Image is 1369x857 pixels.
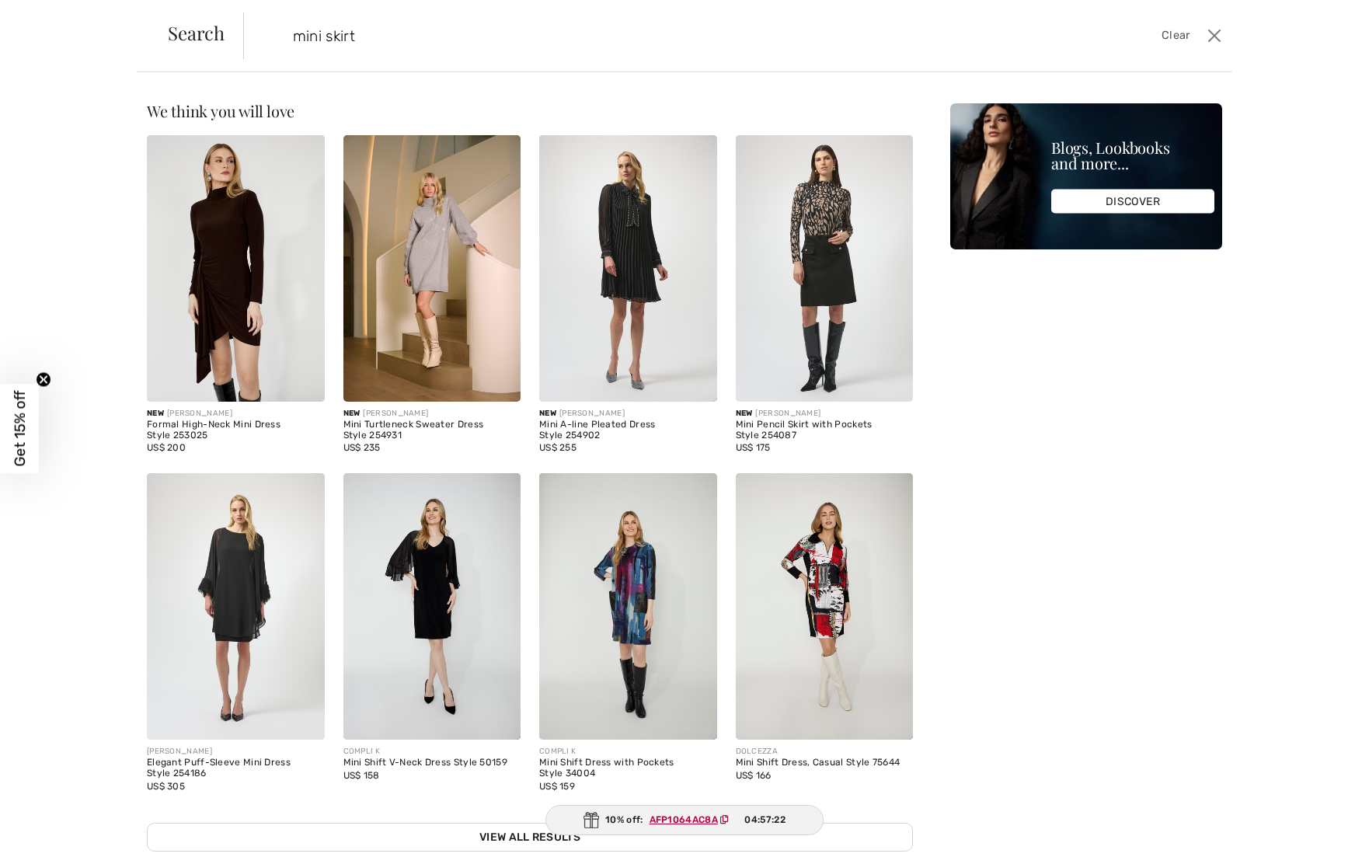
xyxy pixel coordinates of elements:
div: [PERSON_NAME] [736,408,914,420]
div: [PERSON_NAME] [147,746,325,758]
img: Elegant Puff-Sleeve Mini Dress Style 254186. Black [147,473,325,740]
button: Close teaser [36,371,51,387]
div: Mini Pencil Skirt with Pockets Style 254087 [736,420,914,441]
span: US$ 255 [539,442,577,453]
span: US$ 175 [736,442,771,453]
span: 04:57:22 [744,813,785,827]
span: US$ 159 [539,781,575,792]
span: US$ 305 [147,781,185,792]
div: Mini A-line Pleated Dress Style 254902 [539,420,717,441]
img: Gift.svg [583,812,599,828]
span: US$ 200 [147,442,186,453]
div: Mini Shift Dress, Casual Style 75644 [736,758,914,768]
span: New [736,409,753,418]
div: COMPLI K [539,746,717,758]
img: Blogs, Lookbooks and more... [950,103,1222,249]
img: Mini A-line Pleated Dress Style 254902. Black [539,135,717,402]
span: Get 15% off [11,391,29,467]
span: New [147,409,164,418]
div: Mini Turtleneck Sweater Dress Style 254931 [343,420,521,441]
div: [PERSON_NAME] [343,408,521,420]
span: US$ 235 [343,442,381,453]
span: US$ 166 [736,770,772,781]
div: Mini Shift Dress with Pockets Style 34004 [539,758,717,779]
img: Mini Shift V-Neck Dress Style 50159. Black [343,473,521,740]
div: Blogs, Lookbooks and more... [1051,140,1214,171]
ins: AFP1064AC8A [650,814,718,825]
span: We think you will love [147,100,294,121]
span: Chat [37,11,68,25]
button: Close [1203,23,1226,48]
span: Clear [1162,27,1190,44]
div: Mini Shift V-Neck Dress Style 50159 [343,758,521,768]
img: Formal High-Neck Mini Dress Style 253025. Mocha [147,135,325,402]
span: Search [168,23,225,42]
div: COMPLI K [343,746,521,758]
input: TYPE TO SEARCH [281,12,972,59]
div: DOLCEZZA [736,746,914,758]
div: [PERSON_NAME] [147,408,325,420]
div: [PERSON_NAME] [539,408,717,420]
div: DISCOVER [1051,190,1214,214]
img: Mini Shift Dress, Casual Style 75644. As sample [736,473,914,740]
div: 10% off: [545,805,824,835]
img: Mini Shift Dress with Pockets Style 34004. As sample [539,473,717,740]
div: Formal High-Neck Mini Dress Style 253025 [147,420,325,441]
span: New [343,409,361,418]
div: Elegant Puff-Sleeve Mini Dress Style 254186 [147,758,325,779]
img: Mini Pencil Skirt with Pockets Style 254087. Black [736,135,914,402]
img: Mini Turtleneck Sweater Dress Style 254931. Grey melange [343,135,521,402]
span: US$ 158 [343,770,380,781]
a: View All Results [147,823,913,852]
span: New [539,409,556,418]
